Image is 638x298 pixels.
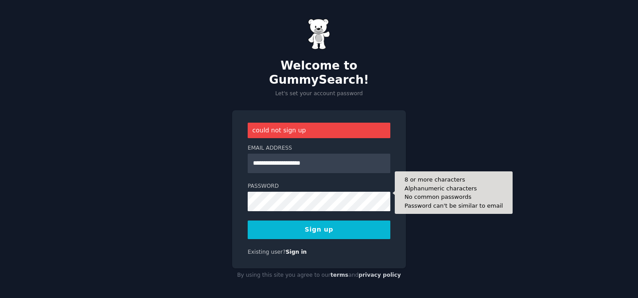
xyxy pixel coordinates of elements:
button: Sign up [248,221,390,239]
div: could not sign up [248,123,390,138]
a: privacy policy [358,272,401,278]
img: Gummy Bear [308,19,330,50]
div: By using this site you agree to our and [232,268,406,283]
a: Sign in [286,249,307,255]
span: Existing user? [248,249,286,255]
h2: Welcome to GummySearch! [232,59,406,87]
p: Let's set your account password [232,90,406,98]
a: terms [331,272,348,278]
label: Email Address [248,144,390,152]
label: Password [248,182,390,190]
